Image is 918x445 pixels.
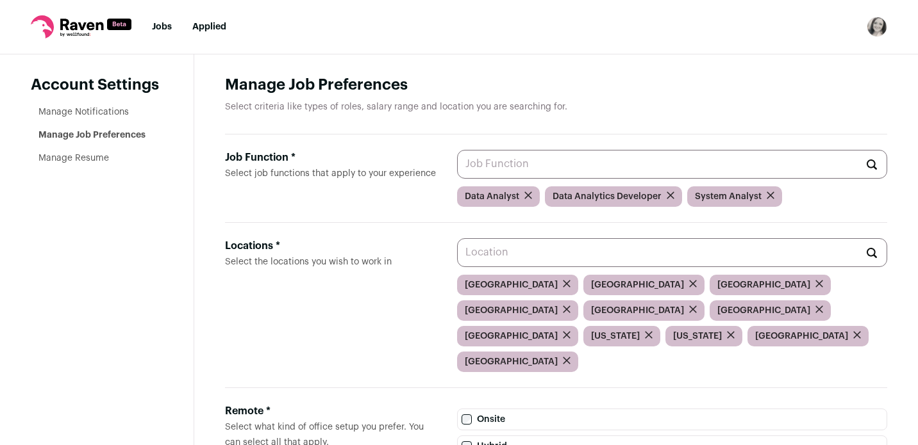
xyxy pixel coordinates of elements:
input: Job Function [457,150,887,179]
span: [GEOGRAPHIC_DATA] [465,355,558,368]
label: Onsite [457,409,887,430]
button: Open dropdown [867,17,887,37]
a: Manage Job Preferences [38,131,146,140]
a: Jobs [152,22,172,31]
span: [GEOGRAPHIC_DATA] [755,330,848,343]
img: 1314353-medium_jpg [867,17,887,37]
span: Select the locations you wish to work in [225,257,392,266]
div: Locations * [225,238,437,254]
a: Manage Resume [38,154,109,163]
span: Data Analyst [465,190,519,203]
h1: Manage Job Preferences [225,75,887,95]
span: System Analyst [695,190,762,203]
span: [GEOGRAPHIC_DATA] [465,279,558,291]
input: Onsite [462,414,472,425]
span: [GEOGRAPHIC_DATA] [465,304,558,317]
header: Account Settings [31,75,163,95]
span: [GEOGRAPHIC_DATA] [717,279,810,291]
span: Data Analytics Developer [553,190,662,203]
div: Job Function * [225,150,437,165]
span: [GEOGRAPHIC_DATA] [717,304,810,317]
p: Select criteria like types of roles, salary range and location you are searching for. [225,101,887,113]
span: [US_STATE] [591,330,640,343]
span: Select job functions that apply to your experience [225,169,436,178]
span: [GEOGRAPHIC_DATA] [591,279,684,291]
a: Applied [192,22,226,31]
a: Manage Notifications [38,108,129,117]
span: [GEOGRAPHIC_DATA] [591,304,684,317]
div: Remote * [225,403,437,419]
input: Location [457,238,887,267]
span: [US_STATE] [673,330,722,343]
span: [GEOGRAPHIC_DATA] [465,330,558,343]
